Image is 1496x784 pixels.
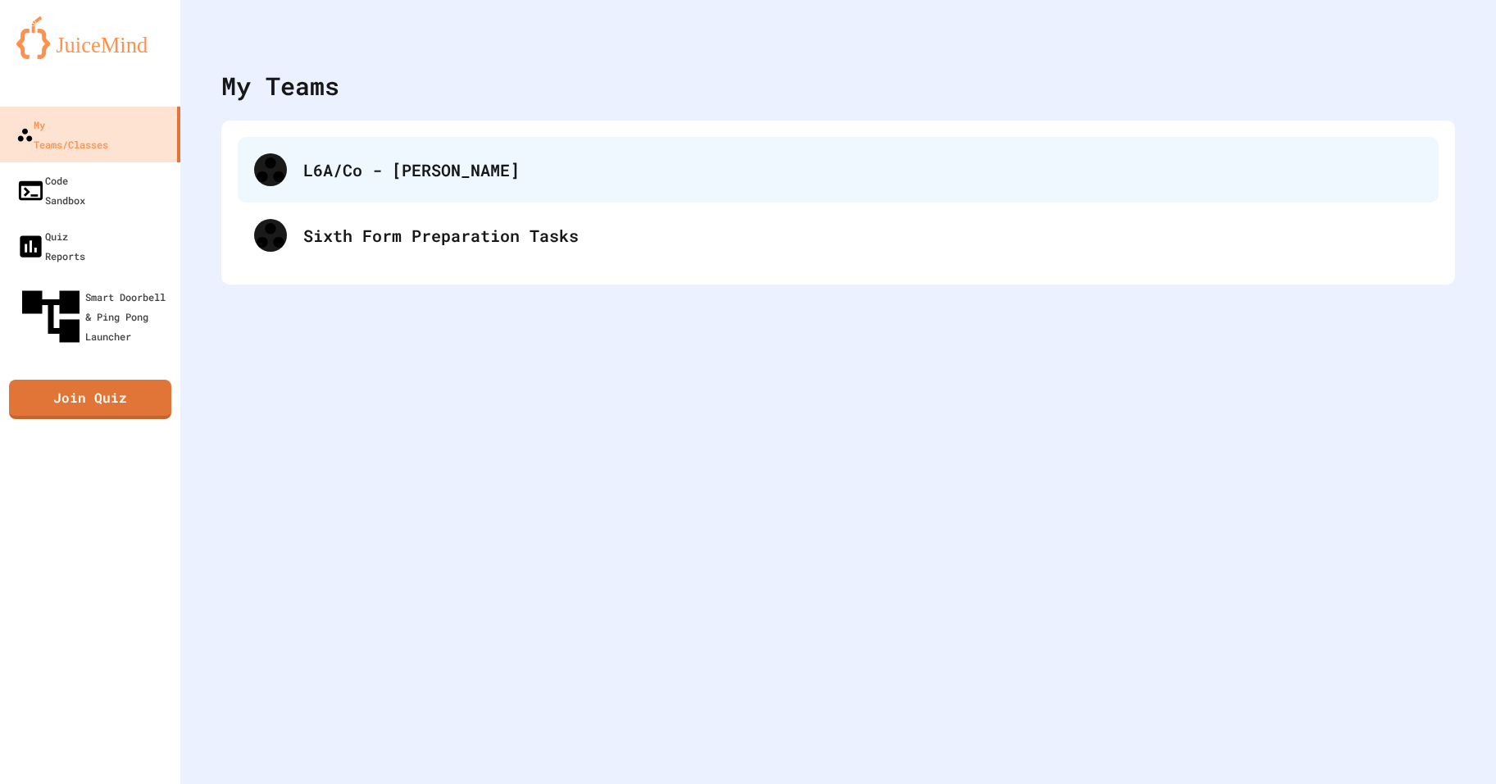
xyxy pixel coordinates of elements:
[303,223,1422,248] div: Sixth Form Preparation Tasks
[9,380,171,419] a: Join Quiz
[16,282,174,351] div: Smart Doorbell & Ping Pong Launcher
[238,203,1439,268] div: Sixth Form Preparation Tasks
[16,16,164,59] img: logo-orange.svg
[16,115,108,154] div: My Teams/Classes
[303,157,1422,182] div: L6A/Co - [PERSON_NAME]
[16,171,85,210] div: Code Sandbox
[221,67,339,104] div: My Teams
[16,226,85,266] div: Quiz Reports
[238,137,1439,203] div: L6A/Co - [PERSON_NAME]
